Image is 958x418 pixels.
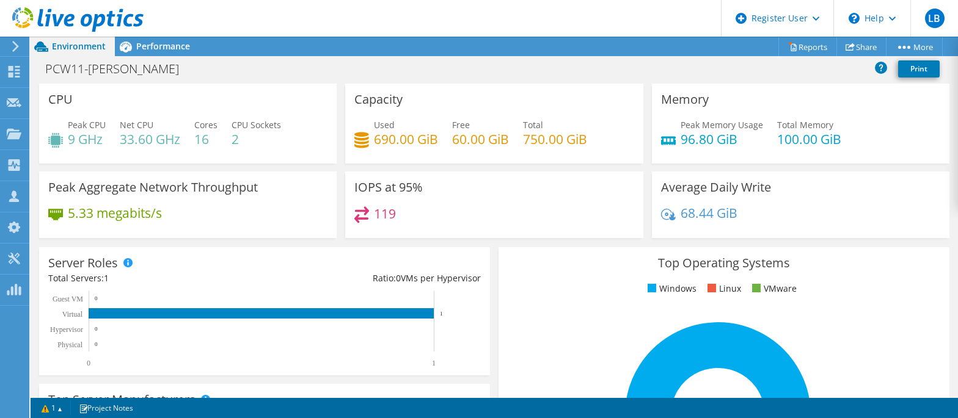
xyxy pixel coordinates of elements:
svg: \n [849,13,860,24]
text: 0 [87,359,90,367]
a: Project Notes [70,400,142,416]
div: Ratio: VMs per Hypervisor [265,272,481,285]
text: 0 [95,326,98,332]
a: Reports [778,37,837,56]
h3: Capacity [354,93,403,106]
a: Share [836,37,887,56]
span: Free [452,119,470,131]
text: Guest VM [53,295,83,303]
h3: Top Server Manufacturers [48,393,196,406]
span: Cores [194,119,218,131]
h3: CPU [48,93,73,106]
a: More [886,37,943,56]
li: Linux [704,282,741,295]
text: Hypervisor [50,325,83,334]
h1: PCW11-[PERSON_NAME] [40,62,198,76]
span: Performance [136,40,190,52]
h4: 68.44 GiB [681,206,737,220]
span: Total Memory [777,119,833,131]
h3: IOPS at 95% [354,181,423,194]
text: 0 [95,295,98,301]
text: 1 [432,359,436,367]
li: Windows [645,282,697,295]
span: 0 [396,272,401,284]
a: Print [898,60,940,77]
h3: Peak Aggregate Network Throughput [48,181,258,194]
span: Peak CPU [68,119,106,131]
h4: 33.60 GHz [120,132,180,146]
h4: 750.00 GiB [523,132,587,146]
h3: Server Roles [48,256,118,270]
span: Net CPU [120,119,153,131]
span: Total [523,119,543,131]
h4: 60.00 GiB [452,132,509,146]
div: Total Servers: [48,272,265,285]
text: Virtual [62,310,83,319]
h4: 5.33 megabits/s [68,206,162,220]
text: 0 [95,341,98,347]
span: LB [925,9,945,28]
span: CPU Sockets [232,119,281,131]
h4: 690.00 GiB [374,132,438,146]
span: Environment [52,40,106,52]
li: VMware [749,282,797,295]
text: Physical [57,341,82,349]
h4: 9 GHz [68,132,106,146]
h4: 16 [194,132,218,146]
h4: 119 [374,207,396,220]
a: 1 [33,400,71,416]
h3: Top Operating Systems [508,256,940,270]
h3: Average Daily Write [661,181,771,194]
text: 1 [440,311,443,317]
h3: Memory [661,93,709,106]
span: 1 [104,272,109,284]
span: Used [374,119,395,131]
h4: 100.00 GiB [777,132,841,146]
span: Peak Memory Usage [681,119,763,131]
h4: 2 [232,132,281,146]
h4: 96.80 GiB [681,132,763,146]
